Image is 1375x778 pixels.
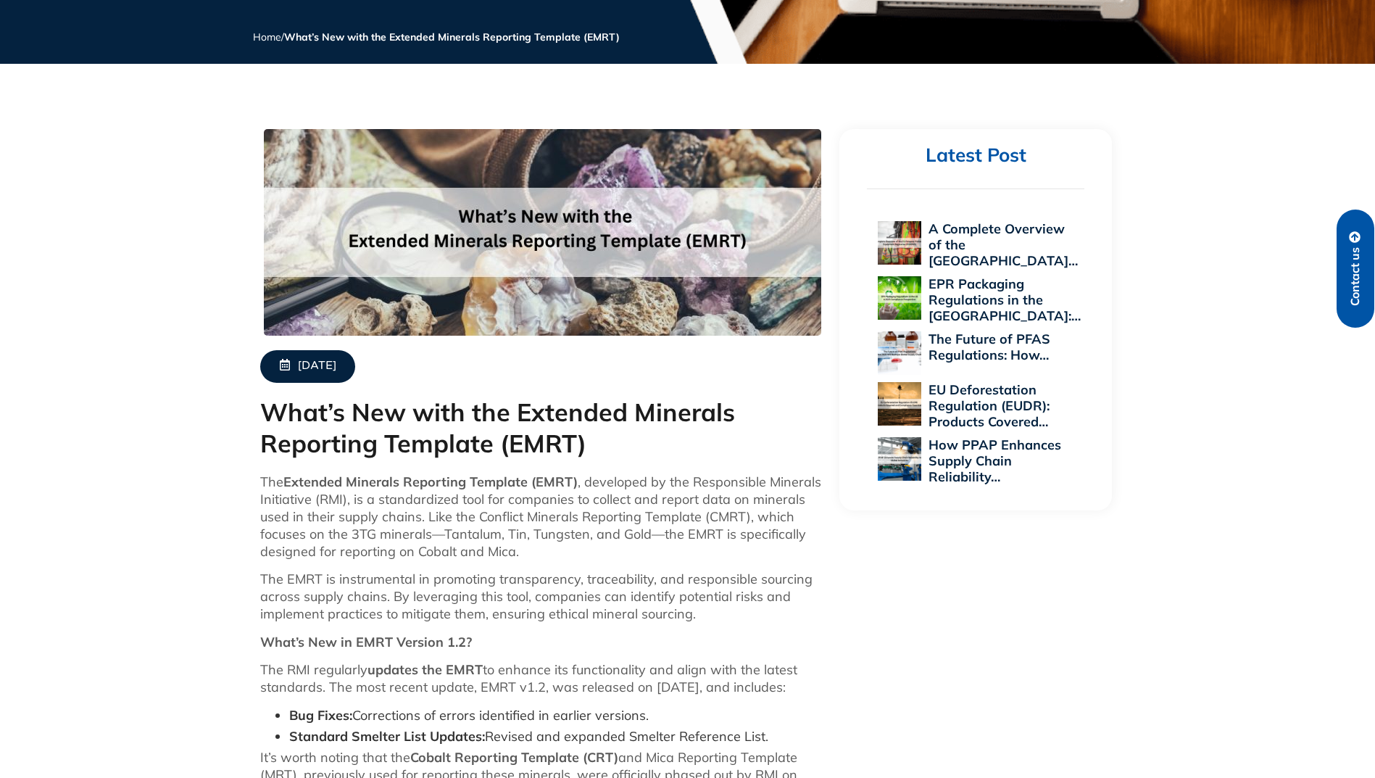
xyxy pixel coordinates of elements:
[284,30,620,44] span: What’s New with the Extended Minerals Reporting Template (EMRT)
[867,144,1084,167] h2: Latest Post
[260,350,355,383] a: [DATE]
[878,437,921,481] img: How PPAP Enhances Supply Chain Reliability Across Global Industries
[929,381,1050,430] a: EU Deforestation Regulation (EUDR): Products Covered…
[264,129,821,336] img: What’s New with the Extended Minerals Reporting Template (EMRT)
[410,749,618,766] strong: Cobalt Reporting Template (CRT)
[1337,210,1374,328] a: Contact us
[929,220,1078,269] a: A Complete Overview of the [GEOGRAPHIC_DATA]…
[298,359,336,374] span: [DATE]
[878,276,921,320] img: EPR Packaging Regulations in the US: A 2025 Compliance Perspective
[289,728,485,745] strong: Standard Smelter List Updates:
[289,707,352,724] strong: Bug Fixes:
[289,707,826,724] li: Corrections of errors identified in earlier versions.
[929,276,1081,324] a: EPR Packaging Regulations in the [GEOGRAPHIC_DATA]:…
[878,221,921,265] img: A Complete Overview of the EU Personal Protective Equipment Regulation 2016/425
[253,30,281,44] a: Home
[878,331,921,375] img: The Future of PFAS Regulations: How 2025 Will Reshape Global Supply Chains
[283,473,578,490] strong: Extended Minerals Reporting Template (EMRT)
[260,397,826,459] h1: What’s New with the Extended Minerals Reporting Template (EMRT)
[289,728,826,745] li: Revised and expanded Smelter Reference List.
[929,331,1050,363] a: The Future of PFAS Regulations: How…
[253,30,620,44] span: /
[1349,247,1362,306] span: Contact us
[929,436,1061,485] a: How PPAP Enhances Supply Chain Reliability…
[260,473,826,560] p: The , developed by the Responsible Minerals Initiative (RMI), is a standardized tool for companie...
[878,382,921,426] img: EU Deforestation Regulation (EUDR): Products Covered and Compliance Essentials
[260,634,472,650] strong: What’s New in EMRT Version 1.2?
[260,571,826,623] p: The EMRT is instrumental in promoting transparency, traceability, and responsible sourcing across...
[260,661,826,696] p: The RMI regularly to enhance its functionality and align with the latest standards. The most rece...
[367,661,483,678] strong: updates the EMRT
